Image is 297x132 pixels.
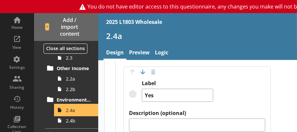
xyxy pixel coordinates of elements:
span: 2.3 [66,55,91,61]
button: Move option down [138,67,148,77]
span: 2.2b [66,86,91,92]
div: History [6,105,28,110]
a: 2.2a [55,73,98,84]
span: 2.2a [66,76,91,82]
div: 2025 L1803 Wholesale [106,18,162,26]
textarea: Yes [142,89,213,102]
label: Description (optional) [129,110,265,117]
a: 2.4b [55,115,98,126]
a: Preview [126,46,152,60]
a: 2.3 [55,52,98,63]
button: Add / import content [34,13,98,41]
span: 2.4b [66,118,91,124]
a: 2.2b [55,84,98,94]
li: Environmental Turnover2.4a2.4b [48,94,98,126]
div: Home [6,25,28,30]
label: Label [142,80,213,87]
span: Environmental Turnover [57,97,91,103]
span: Other Income [57,65,91,71]
span: Add / import content [45,17,87,37]
a: 2.4a [55,105,98,115]
a: Other Income [45,63,98,73]
span: 2.4a [66,107,91,113]
li: Other Income2.2a2.2b [48,63,98,94]
a: Environmental Turnover [45,94,98,105]
a: Logic [152,46,171,60]
div: Sharing [6,85,28,90]
div: Settings [6,65,28,70]
div: View [6,45,28,50]
a: Design [103,46,126,60]
button: Close all sections [44,44,87,54]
